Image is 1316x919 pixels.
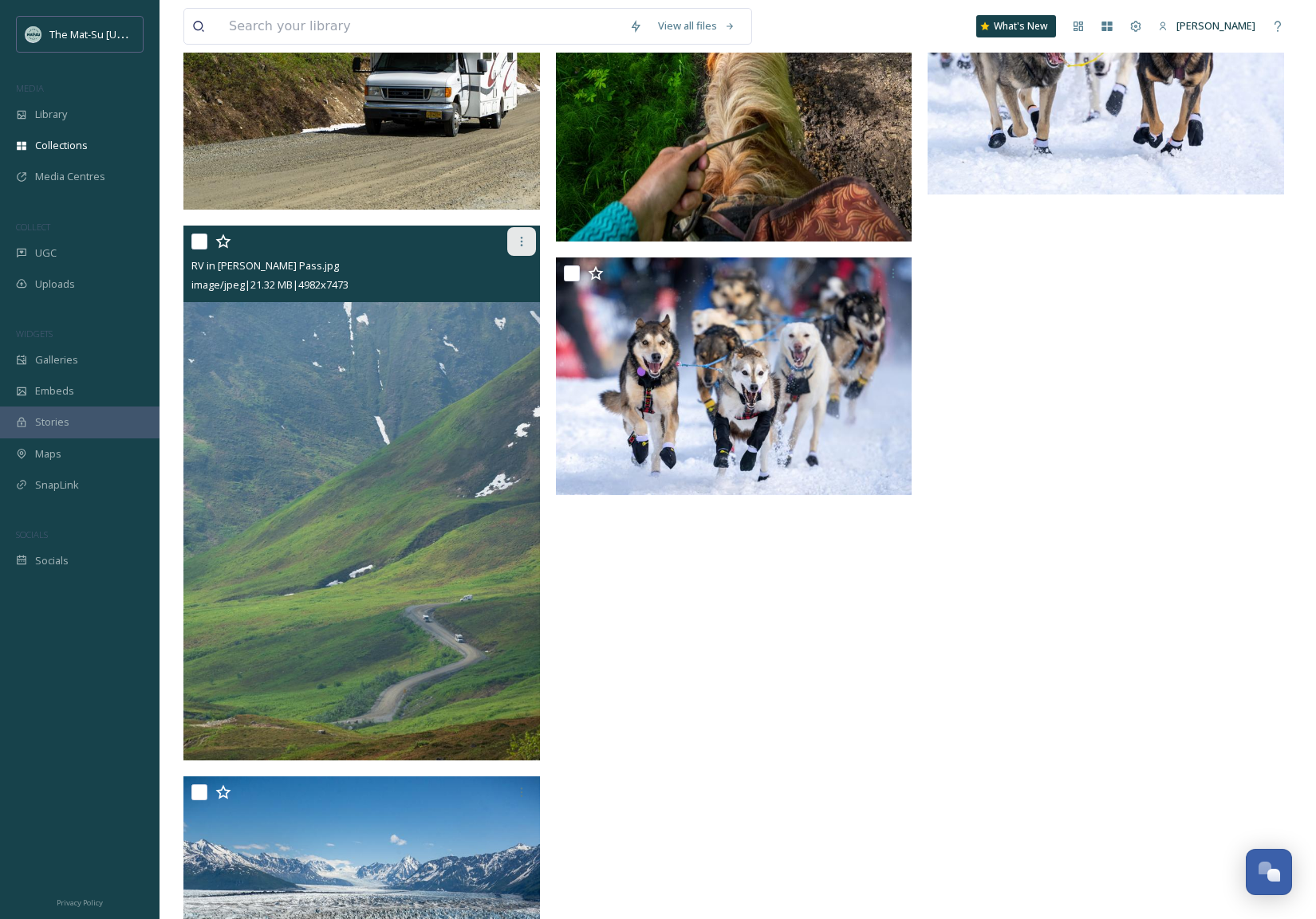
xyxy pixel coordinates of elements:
[556,257,912,495] img: Iditarod.jpg
[16,528,48,540] span: SOCIALS
[191,277,349,292] span: image/jpeg | 21.32 MB | 4982 x 7473
[221,9,621,44] input: Search your library
[35,107,67,122] span: Library
[1246,849,1292,895] button: Open Chat
[183,226,540,760] img: RV in Hatcher Pass.jpg
[35,138,88,153] span: Collections
[35,383,74,399] span: Embeds
[16,82,44,94] span: MEDIA
[35,245,57,261] span: UGC
[57,892,103,911] a: Privacy Policy
[650,10,743,41] a: View all files
[35,352,78,367] span: Galleries
[35,277,75,292] span: Uploads
[16,328,53,340] span: WIDGETS
[35,446,61,461] span: Maps
[35,414,69,430] span: Stories
[57,897,103,908] span: Privacy Policy
[976,15,1056,37] a: What's New
[35,169,105,184] span: Media Centres
[26,26,41,42] img: Social_thumbnail.png
[49,26,160,41] span: The Mat-Su [US_STATE]
[16,221,50,233] span: COLLECT
[35,553,69,568] span: Socials
[1176,18,1255,33] span: [PERSON_NAME]
[1150,10,1263,41] a: [PERSON_NAME]
[35,477,79,493] span: SnapLink
[191,258,339,273] span: RV in [PERSON_NAME] Pass.jpg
